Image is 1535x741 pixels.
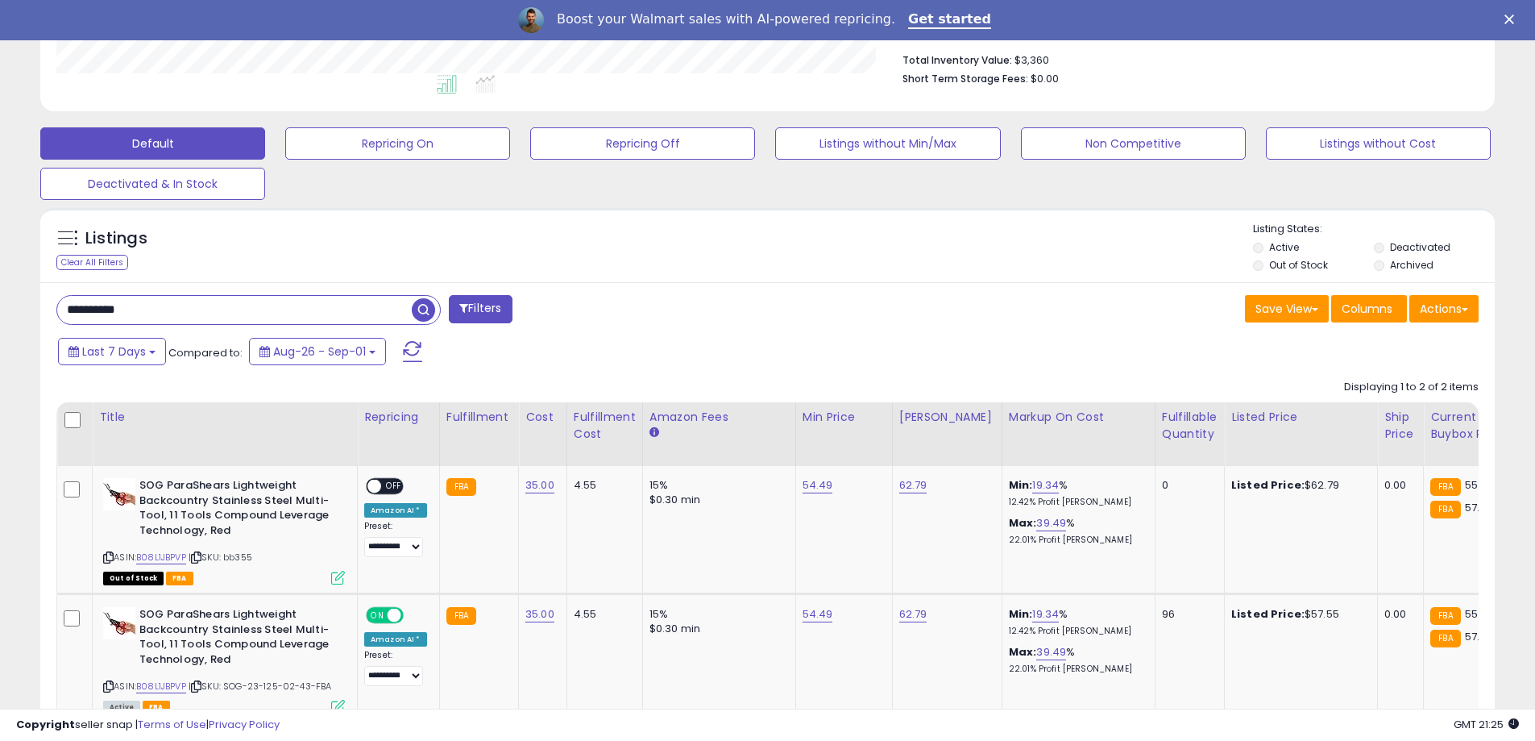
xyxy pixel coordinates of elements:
[381,480,407,493] span: OFF
[1231,477,1305,493] b: Listed Price:
[518,7,544,33] img: Profile image for Adrian
[1465,606,1494,622] span: 55.88
[40,168,265,200] button: Deactivated & In Stock
[138,717,206,732] a: Terms of Use
[446,478,476,496] small: FBA
[1430,630,1460,647] small: FBA
[1231,478,1365,493] div: $62.79
[189,551,252,564] span: | SKU: bb355
[1009,516,1143,546] div: %
[1269,240,1299,254] label: Active
[85,227,147,250] h5: Listings
[1331,295,1407,323] button: Columns
[902,72,1028,85] b: Short Term Storage Fees:
[803,409,886,426] div: Min Price
[1032,606,1059,622] a: 19.34
[525,477,554,493] a: 35.00
[649,622,783,636] div: $0.30 min
[1465,477,1494,493] span: 55.88
[364,503,427,518] div: Amazon AI *
[530,127,755,160] button: Repricing Off
[1162,607,1212,622] div: 96
[364,632,427,647] div: Amazon AI *
[1162,409,1218,443] div: Fulfillable Quantity
[803,606,833,622] a: 54.49
[1009,607,1143,637] div: %
[1430,478,1460,496] small: FBA
[574,478,630,493] div: 4.55
[285,127,510,160] button: Repricing On
[40,127,265,160] button: Default
[1009,645,1143,675] div: %
[1269,258,1328,272] label: Out of Stock
[557,11,895,27] div: Boost your Walmart sales with AI-powered repricing.
[136,551,186,564] a: B08L1JBPVP
[1231,606,1305,622] b: Listed Price:
[1036,515,1066,531] a: 39.49
[364,409,433,426] div: Repricing
[525,606,554,622] a: 35.00
[649,493,783,507] div: $0.30 min
[401,609,427,622] span: OFF
[1342,301,1392,317] span: Columns
[899,409,995,426] div: [PERSON_NAME]
[449,295,512,323] button: Filters
[574,409,636,443] div: Fulfillment Cost
[168,345,243,360] span: Compared to:
[1009,478,1143,508] div: %
[1009,644,1037,660] b: Max:
[273,343,366,360] span: Aug-26 - Sep-01
[1009,409,1148,426] div: Markup on Cost
[209,717,280,732] a: Privacy Policy
[139,607,335,671] b: SOG ParaShears Lightweight Backcountry Stainless Steel Multi-Tool, 11 Tools Compound Leverage Tec...
[1384,607,1411,622] div: 0.00
[1390,240,1450,254] label: Deactivated
[1390,258,1433,272] label: Archived
[1384,478,1411,493] div: 0.00
[446,607,476,625] small: FBA
[902,53,1012,67] b: Total Inventory Value:
[1009,535,1143,546] p: 22.01% Profit [PERSON_NAME]
[1465,629,1493,644] span: 57.55
[1021,127,1246,160] button: Non Competitive
[1430,409,1513,443] div: Current Buybox Price
[166,572,193,585] span: FBA
[16,718,280,733] div: seller snap | |
[525,409,560,426] div: Cost
[899,606,927,622] a: 62.79
[649,426,659,440] small: Amazon Fees.
[1009,664,1143,675] p: 22.01% Profit [PERSON_NAME]
[56,255,128,270] div: Clear All Filters
[1162,478,1212,493] div: 0
[1454,717,1519,732] span: 2025-09-9 21:25 GMT
[103,478,135,510] img: 41b-oKUPURL._SL40_.jpg
[364,521,427,557] div: Preset:
[446,409,512,426] div: Fulfillment
[574,607,630,622] div: 4.55
[775,127,1000,160] button: Listings without Min/Max
[16,717,75,732] strong: Copyright
[1009,626,1143,637] p: 12.42% Profit [PERSON_NAME]
[58,338,166,365] button: Last 7 Days
[1409,295,1479,323] button: Actions
[1031,71,1059,86] span: $0.00
[103,478,345,583] div: ASIN:
[908,11,991,29] a: Get started
[1009,606,1033,622] b: Min:
[1266,127,1491,160] button: Listings without Cost
[1253,222,1495,237] p: Listing States:
[1430,607,1460,625] small: FBA
[1009,515,1037,531] b: Max:
[1002,402,1155,466] th: The percentage added to the cost of goods (COGS) that forms the calculator for Min & Max prices.
[1430,501,1460,518] small: FBA
[1384,409,1417,443] div: Ship Price
[649,607,783,622] div: 15%
[1231,607,1365,622] div: $57.55
[364,650,427,686] div: Preset:
[899,477,927,493] a: 62.79
[103,572,164,585] span: All listings that are currently out of stock and unavailable for purchase on Amazon
[103,607,135,639] img: 41b-oKUPURL._SL40_.jpg
[249,338,386,365] button: Aug-26 - Sep-01
[902,49,1467,69] li: $3,360
[1009,477,1033,493] b: Min:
